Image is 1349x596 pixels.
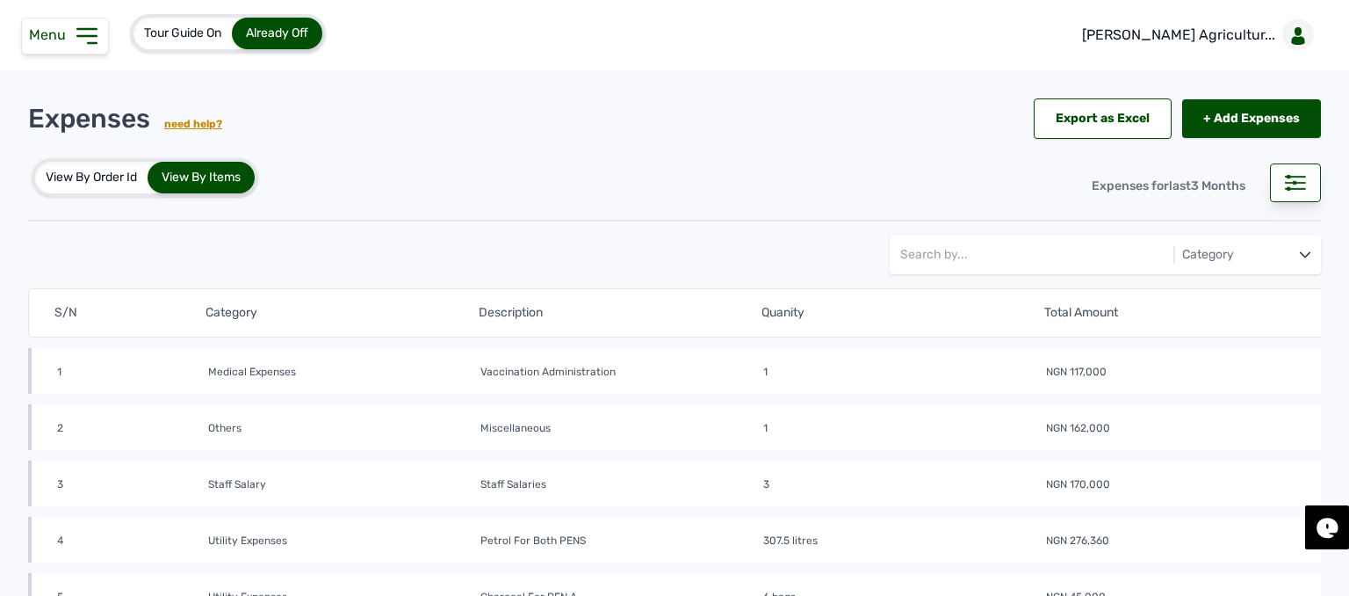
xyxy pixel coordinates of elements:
span: Tour Guide On [144,25,221,40]
th: Total Amount [1043,303,1326,323]
td: Staff Salary [198,476,480,492]
td: NGN 276,360 [1045,533,1328,549]
a: + Add Expenses [1182,99,1321,138]
input: Search by... [900,236,1153,274]
th: Description [478,303,761,323]
span: last [1169,178,1191,193]
td: Staff salaries [480,476,762,492]
td: Others [198,420,480,436]
p: [PERSON_NAME] Agricultur... [1082,25,1275,46]
td: 1 [762,364,1045,380]
div: Expenses for 3 Months [1078,167,1259,206]
td: 1 [56,364,198,380]
span: Menu [29,26,73,43]
div: View By Items [148,162,255,193]
div: Export as Excel [1034,98,1172,139]
td: 3 [56,476,198,492]
td: NGN 170,000 [1045,476,1328,492]
th: S/N [54,303,195,323]
td: 3 [762,476,1045,492]
th: Category [195,303,478,323]
td: Medical Expenses [198,364,480,380]
div: Category [1179,246,1237,264]
td: NGN 117,000 [1045,364,1328,380]
td: Petrol for both PENS [480,533,762,549]
td: 1 [762,420,1045,436]
div: Expenses [28,103,222,134]
th: Quanity [761,303,1043,323]
td: NGN 162,000 [1045,420,1328,436]
a: need help? [164,118,222,130]
span: Already Off [246,25,308,40]
td: Miscellaneous [480,420,762,436]
td: Utility Expenses [198,533,480,549]
td: 307.5 litres [762,533,1045,549]
div: View By Order Id [35,162,148,193]
a: [PERSON_NAME] Agricultur... [1068,11,1321,60]
td: 2 [56,420,198,436]
td: Vaccination administration [480,364,762,380]
td: 4 [56,533,198,549]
